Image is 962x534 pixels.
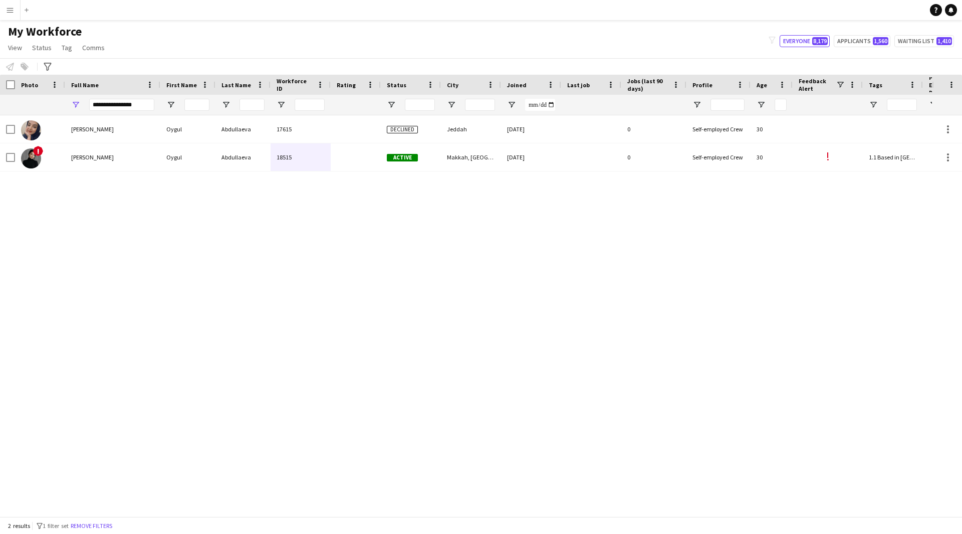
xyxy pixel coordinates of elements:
[89,99,154,111] input: Full Name Filter Input
[447,81,458,89] span: City
[751,143,793,171] div: 30
[507,81,527,89] span: Joined
[43,522,69,529] span: 1 filter set
[71,125,114,133] span: [PERSON_NAME]
[221,81,251,89] span: Last Name
[8,43,22,52] span: View
[692,81,712,89] span: Profile
[686,143,751,171] div: Self-employed Crew
[834,35,890,47] button: Applicants1,560
[780,35,830,47] button: Everyone8,179
[627,77,668,92] span: Jobs (last 90 days)
[387,100,396,109] button: Open Filter Menu
[295,99,325,111] input: Workforce ID Filter Input
[21,148,41,168] img: Oygul Abdullaeva
[887,99,917,111] input: Tags Filter Input
[277,100,286,109] button: Open Filter Menu
[239,99,265,111] input: Last Name Filter Input
[869,100,878,109] button: Open Filter Menu
[32,43,52,52] span: Status
[929,100,938,109] button: Open Filter Menu
[8,24,82,39] span: My Workforce
[277,77,313,92] span: Workforce ID
[507,100,516,109] button: Open Filter Menu
[686,115,751,143] div: Self-employed Crew
[160,115,215,143] div: Oygul
[166,100,175,109] button: Open Filter Menu
[447,100,456,109] button: Open Filter Menu
[405,99,435,111] input: Status Filter Input
[621,143,686,171] div: 0
[757,100,766,109] button: Open Filter Menu
[69,520,114,531] button: Remove filters
[799,77,836,92] span: Feedback Alert
[337,81,356,89] span: Rating
[441,143,501,171] div: Makkah, [GEOGRAPHIC_DATA]
[4,41,26,54] a: View
[71,153,114,161] span: [PERSON_NAME]
[757,81,767,89] span: Age
[184,99,209,111] input: First Name Filter Input
[936,37,952,45] span: 1,410
[826,148,830,164] span: !
[692,100,701,109] button: Open Filter Menu
[21,120,41,140] img: Oygul Abdullaeva
[894,35,954,47] button: Waiting list1,410
[387,154,418,161] span: Active
[221,100,230,109] button: Open Filter Menu
[33,146,43,156] span: !
[62,43,72,52] span: Tag
[387,81,406,89] span: Status
[82,43,105,52] span: Comms
[501,115,561,143] div: [DATE]
[501,143,561,171] div: [DATE]
[21,81,38,89] span: Photo
[215,143,271,171] div: Abdullaeva
[28,41,56,54] a: Status
[863,143,923,171] div: 1.1 Based in [GEOGRAPHIC_DATA], 1.3 Based in [GEOGRAPHIC_DATA], 1.6 Based in [GEOGRAPHIC_DATA], 2...
[567,81,590,89] span: Last job
[271,143,331,171] div: 18515
[71,100,80,109] button: Open Filter Menu
[58,41,76,54] a: Tag
[873,37,888,45] span: 1,560
[42,61,54,73] app-action-btn: Advanced filters
[271,115,331,143] div: 17615
[869,81,882,89] span: Tags
[525,99,555,111] input: Joined Filter Input
[441,115,501,143] div: Jeddah
[812,37,828,45] span: 8,179
[465,99,495,111] input: City Filter Input
[621,115,686,143] div: 0
[71,81,99,89] span: Full Name
[775,99,787,111] input: Age Filter Input
[387,126,418,133] span: Declined
[751,115,793,143] div: 30
[215,115,271,143] div: Abdullaeva
[166,81,197,89] span: First Name
[160,143,215,171] div: Oygul
[710,99,745,111] input: Profile Filter Input
[78,41,109,54] a: Comms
